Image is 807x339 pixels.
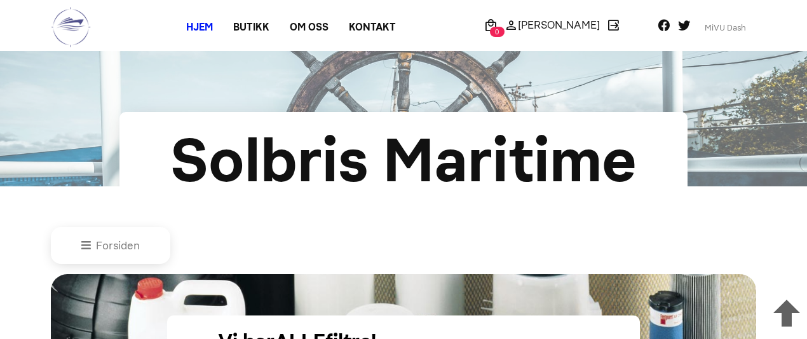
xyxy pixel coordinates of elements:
[280,16,339,39] a: Om oss
[51,6,91,48] img: logo
[161,115,646,207] div: Solbris Maritime
[339,16,406,39] a: Kontakt
[480,17,501,32] a: 0
[176,16,223,39] a: Hjem
[51,227,756,264] nav: breadcrumb
[490,27,505,37] span: 0
[223,16,280,39] a: Butikk
[501,17,603,32] a: [PERSON_NAME]
[695,18,756,38] a: MiVU Dash
[81,239,140,252] a: Forsiden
